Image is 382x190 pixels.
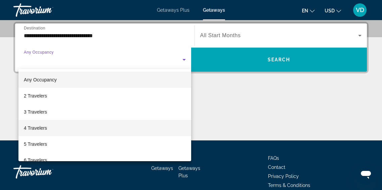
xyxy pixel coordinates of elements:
[24,92,47,100] span: 2 Travelers
[24,108,47,116] span: 3 Travelers
[24,77,57,82] span: Any Occupancy
[24,156,47,164] span: 6 Travelers
[24,124,47,132] span: 4 Travelers
[24,140,47,148] span: 5 Travelers
[355,163,377,185] iframe: Button to launch messaging window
